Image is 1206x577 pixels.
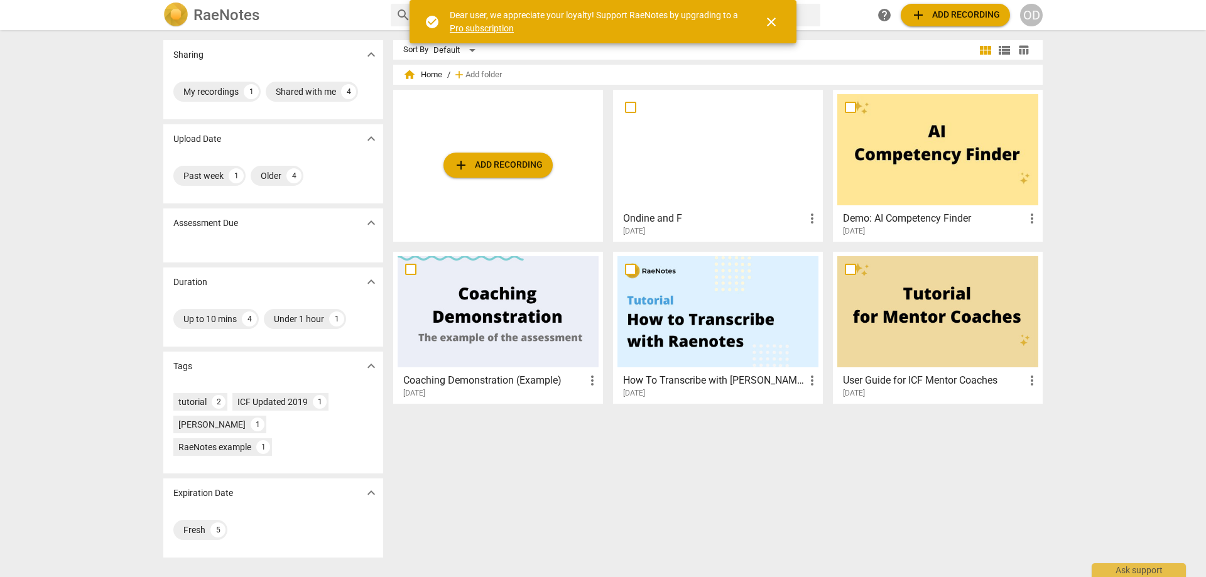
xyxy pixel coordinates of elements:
button: Show more [362,272,381,291]
p: Upload Date [173,132,221,146]
button: Show more [362,129,381,148]
div: RaeNotes example [178,441,251,453]
div: 1 [256,440,270,454]
a: How To Transcribe with [PERSON_NAME][DATE] [617,256,818,398]
span: view_module [978,43,993,58]
p: Sharing [173,48,204,62]
button: Show more [362,483,381,502]
img: Logo [163,3,188,28]
h3: How To Transcribe with RaeNotes [623,373,805,388]
button: Show more [362,357,381,375]
span: expand_more [364,274,379,289]
span: [DATE] [843,226,865,237]
div: Dear user, we appreciate your loyalty! Support RaeNotes by upgrading to a [450,9,741,35]
span: view_list [997,43,1012,58]
button: Tile view [976,41,995,60]
button: Close [756,7,786,37]
button: Upload [901,4,1010,26]
span: Home [403,68,442,81]
div: 1 [244,84,259,99]
a: Pro subscription [450,23,514,33]
div: 4 [242,311,257,326]
span: add [454,158,469,173]
div: Shared with me [276,85,336,98]
a: Help [873,4,896,26]
div: 2 [212,395,225,409]
h3: User Guide for ICF Mentor Coaches [843,373,1024,388]
span: more_vert [805,211,820,226]
div: 1 [329,311,344,326]
span: search [396,8,411,23]
span: expand_more [364,131,379,146]
span: expand_more [364,47,379,62]
span: [DATE] [623,388,645,399]
div: Past week [183,170,224,182]
div: 4 [286,168,301,183]
span: home [403,68,416,81]
button: OD [1020,4,1043,26]
span: more_vert [805,373,820,388]
span: Add recording [911,8,1000,23]
h3: Coaching Demonstration (Example) [403,373,585,388]
p: Duration [173,276,207,289]
span: add [911,8,926,23]
span: more_vert [1024,373,1040,388]
span: check_circle [425,14,440,30]
div: Ask support [1092,563,1186,577]
span: expand_more [364,485,379,500]
span: help [877,8,892,23]
h3: Demo: AI Competency Finder [843,211,1024,226]
span: Add recording [454,158,543,173]
div: 1 [229,168,244,183]
button: Upload [443,153,553,178]
p: Assessment Due [173,217,238,230]
span: [DATE] [623,226,645,237]
p: Expiration Date [173,487,233,500]
div: [PERSON_NAME] [178,418,246,431]
div: Sort By [403,45,428,55]
div: Default [433,40,480,60]
button: Show more [362,213,381,232]
span: add [453,68,465,81]
div: 4 [341,84,356,99]
p: Tags [173,360,192,373]
div: Up to 10 mins [183,313,237,325]
div: Older [261,170,281,182]
span: expand_more [364,359,379,374]
span: expand_more [364,215,379,230]
h3: Ondine and F [623,211,805,226]
div: Under 1 hour [274,313,324,325]
div: ICF Updated 2019 [237,396,308,408]
a: Ondine and F[DATE] [617,94,818,236]
button: Table view [1014,41,1033,60]
div: 1 [313,395,327,409]
div: Fresh [183,524,205,536]
button: List view [995,41,1014,60]
span: [DATE] [403,388,425,399]
button: Show more [362,45,381,64]
div: tutorial [178,396,207,408]
span: table_chart [1018,44,1029,56]
span: Add folder [465,70,502,80]
span: / [447,70,450,80]
h2: RaeNotes [193,6,259,24]
div: My recordings [183,85,239,98]
span: close [764,14,779,30]
a: Coaching Demonstration (Example)[DATE] [398,256,599,398]
a: LogoRaeNotes [163,3,381,28]
div: 5 [210,522,225,537]
a: Demo: AI Competency Finder[DATE] [837,94,1038,236]
span: more_vert [1024,211,1040,226]
a: User Guide for ICF Mentor Coaches[DATE] [837,256,1038,398]
div: 1 [251,418,264,431]
span: more_vert [585,373,600,388]
span: [DATE] [843,388,865,399]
